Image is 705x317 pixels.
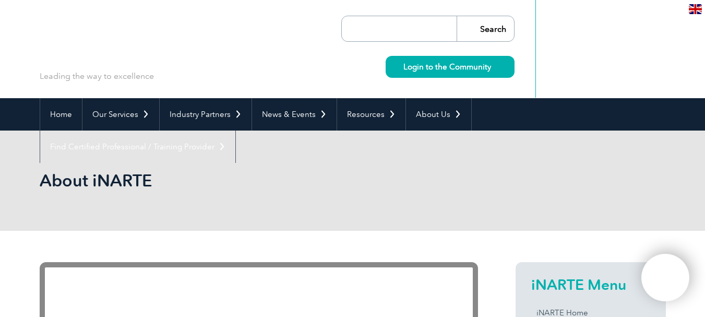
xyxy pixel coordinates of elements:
[531,276,650,293] h2: iNARTE Menu
[40,98,82,131] a: Home
[252,98,337,131] a: News & Events
[160,98,252,131] a: Industry Partners
[40,172,478,189] h2: About iNARTE
[652,265,678,291] img: svg+xml;nitro-empty-id=OTA2OjExNg==-1;base64,PHN2ZyB2aWV3Qm94PSIwIDAgNDAwIDQwMCIgd2lkdGg9IjQwMCIg...
[689,4,702,14] img: en
[82,98,159,131] a: Our Services
[40,71,154,82] p: Leading the way to excellence
[491,64,497,69] img: svg+xml;nitro-empty-id=MzU4OjIyMw==-1;base64,PHN2ZyB2aWV3Qm94PSIwIDAgMTEgMTEiIHdpZHRoPSIxMSIgaGVp...
[40,131,235,163] a: Find Certified Professional / Training Provider
[457,16,514,41] input: Search
[406,98,471,131] a: About Us
[386,56,515,78] a: Login to the Community
[337,98,405,131] a: Resources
